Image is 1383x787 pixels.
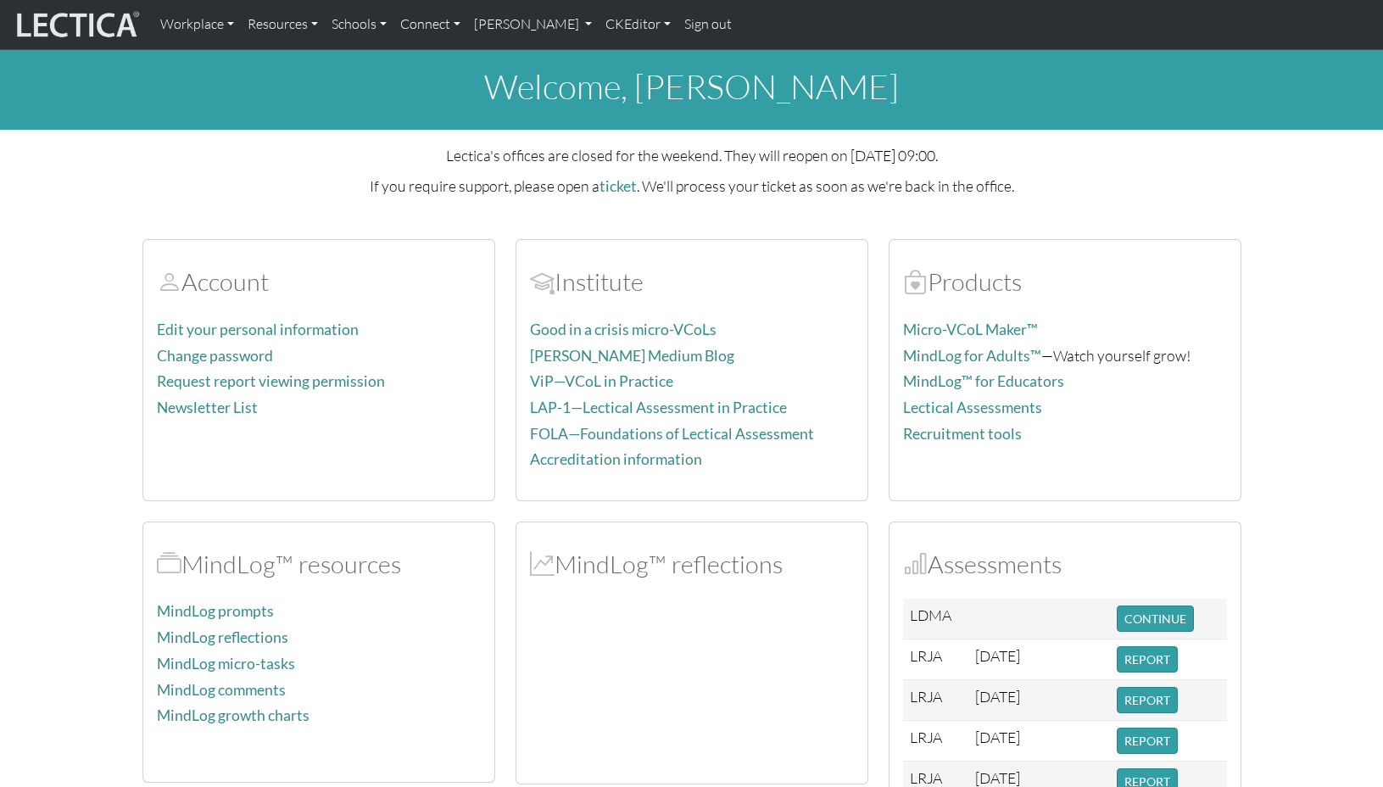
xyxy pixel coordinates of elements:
a: ticket [599,177,637,195]
a: Resources [241,7,325,42]
span: [DATE] [975,687,1020,706]
a: MindLog micro-tasks [157,655,295,673]
p: —Watch yourself grow! [903,343,1227,368]
a: FOLA—Foundations of Lectical Assessment [530,425,814,443]
button: REPORT [1117,687,1178,713]
td: LRJA [903,680,968,721]
span: MindLog [530,549,555,579]
span: Account [157,266,181,297]
span: [DATE] [975,728,1020,746]
a: MindLog comments [157,681,286,699]
h2: MindLog™ resources [157,550,481,579]
p: Lectica's offices are closed for the weekend. They will reopen on [DATE] 09:00. [142,143,1241,167]
a: Accreditation information [530,450,702,468]
span: [DATE] [975,768,1020,787]
td: LRJA [903,639,968,680]
span: [DATE] [975,646,1020,665]
button: REPORT [1117,728,1178,754]
img: lecticalive [13,8,140,41]
a: CKEditor [599,7,678,42]
h2: Institute [530,267,854,297]
h2: MindLog™ reflections [530,550,854,579]
h2: Account [157,267,481,297]
a: MindLog reflections [157,628,288,646]
a: Recruitment tools [903,425,1022,443]
td: LDMA [903,599,968,639]
a: Connect [393,7,467,42]
a: Good in a crisis micro-VCoLs [530,321,717,338]
a: ViP—VCoL in Practice [530,372,673,390]
a: [PERSON_NAME] Medium Blog [530,347,734,365]
a: Sign out [678,7,739,42]
a: Micro-VCoL Maker™ [903,321,1038,338]
a: Lectical Assessments [903,399,1042,416]
p: If you require support, please open a . We'll process your ticket as soon as we're back in the of... [142,174,1241,198]
span: Account [530,266,555,297]
a: MindLog growth charts [157,706,310,724]
button: CONTINUE [1117,606,1194,632]
a: MindLog prompts [157,602,274,620]
a: MindLog for Adults™ [903,347,1041,365]
h2: Assessments [903,550,1227,579]
a: [PERSON_NAME] [467,7,599,42]
a: Schools [325,7,393,42]
button: REPORT [1117,646,1178,673]
span: Assessments [903,549,928,579]
a: MindLog™ for Educators [903,372,1064,390]
span: Products [903,266,928,297]
a: Edit your personal information [157,321,359,338]
h2: Products [903,267,1227,297]
a: Change password [157,347,273,365]
span: MindLog™ resources [157,549,181,579]
a: Workplace [153,7,241,42]
a: LAP-1—Lectical Assessment in Practice [530,399,787,416]
a: Newsletter List [157,399,258,416]
a: Request report viewing permission [157,372,385,390]
td: LRJA [903,721,968,762]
